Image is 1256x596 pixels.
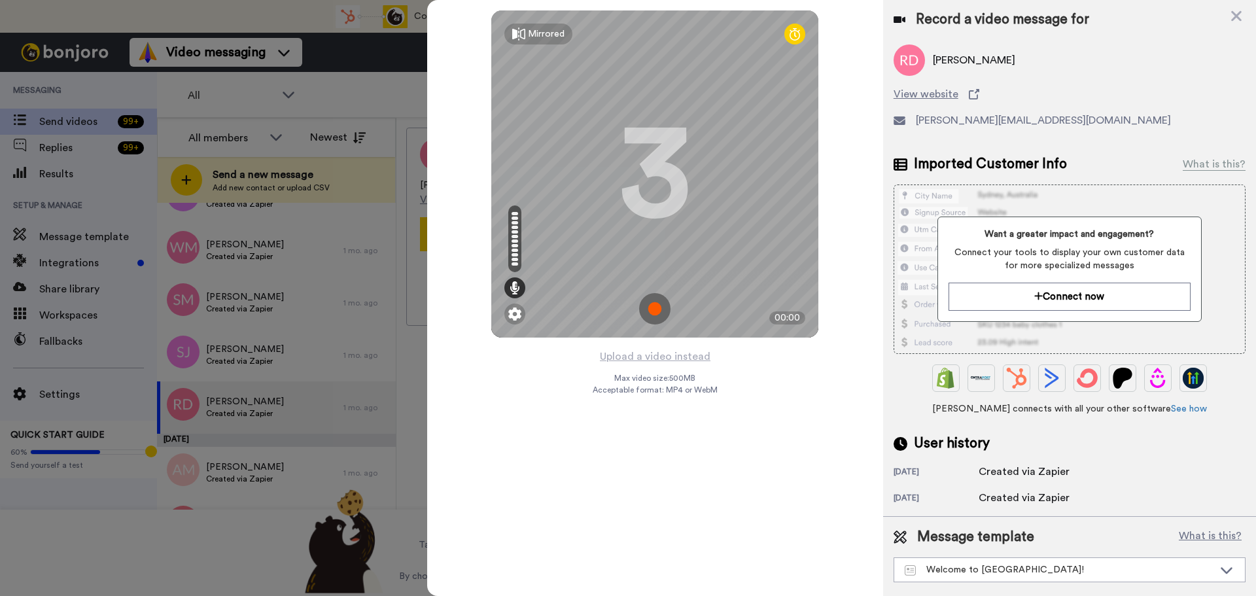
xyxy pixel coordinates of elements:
span: Acceptable format: MP4 or WebM [593,385,718,395]
div: 3 [619,125,691,223]
img: ic_record_start.svg [639,293,671,324]
img: Drip [1147,368,1168,389]
span: Message template [917,527,1034,547]
div: 00:00 [769,311,805,324]
span: Imported Customer Info [914,154,1067,174]
img: Message-temps.svg [905,565,916,576]
img: Patreon [1112,368,1133,389]
img: ConvertKit [1077,368,1098,389]
button: Connect now [949,283,1190,311]
img: GoHighLevel [1183,368,1204,389]
img: ic_gear.svg [508,307,521,321]
div: What is this? [1183,156,1246,172]
button: What is this? [1175,527,1246,547]
a: See how [1171,404,1207,413]
div: Welcome to [GEOGRAPHIC_DATA]! [905,563,1213,576]
span: User history [914,434,990,453]
img: ActiveCampaign [1041,368,1062,389]
img: Ontraport [971,368,992,389]
span: [PERSON_NAME] connects with all your other software [894,402,1246,415]
div: Created via Zapier [979,464,1070,480]
img: Shopify [935,368,956,389]
div: [DATE] [894,493,979,506]
button: Upload a video instead [596,348,714,365]
div: Created via Zapier [979,490,1070,506]
span: Max video size: 500 MB [614,373,695,383]
div: [DATE] [894,466,979,480]
span: Connect your tools to display your own customer data for more specialized messages [949,246,1190,272]
img: Hubspot [1006,368,1027,389]
span: Want a greater impact and engagement? [949,228,1190,241]
span: [PERSON_NAME][EMAIL_ADDRESS][DOMAIN_NAME] [916,113,1171,128]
